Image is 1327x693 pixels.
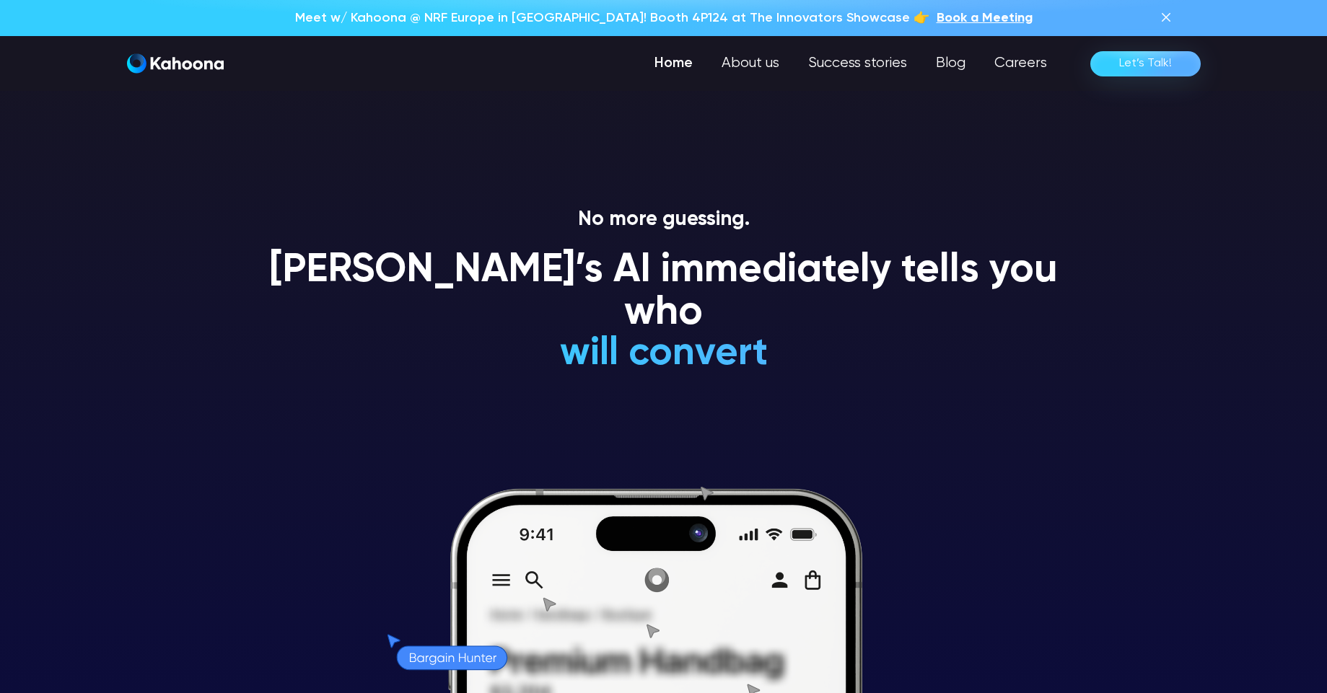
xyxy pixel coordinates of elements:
div: Let’s Talk! [1119,52,1172,75]
h1: [PERSON_NAME]’s AI immediately tells you who [253,250,1075,335]
p: No more guessing. [253,208,1075,232]
span: Book a Meeting [937,12,1033,25]
a: Careers [980,49,1061,78]
h1: will convert [451,332,876,375]
a: Blog [921,49,980,78]
a: home [127,53,224,74]
a: Home [640,49,707,78]
p: Meet w/ Kahoona @ NRF Europe in [GEOGRAPHIC_DATA]! Booth 4P124 at The Innovators Showcase 👉 [295,9,929,27]
a: Book a Meeting [937,9,1033,27]
img: Kahoona logo white [127,53,224,74]
a: Let’s Talk! [1090,51,1201,76]
a: Success stories [794,49,921,78]
a: About us [707,49,794,78]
